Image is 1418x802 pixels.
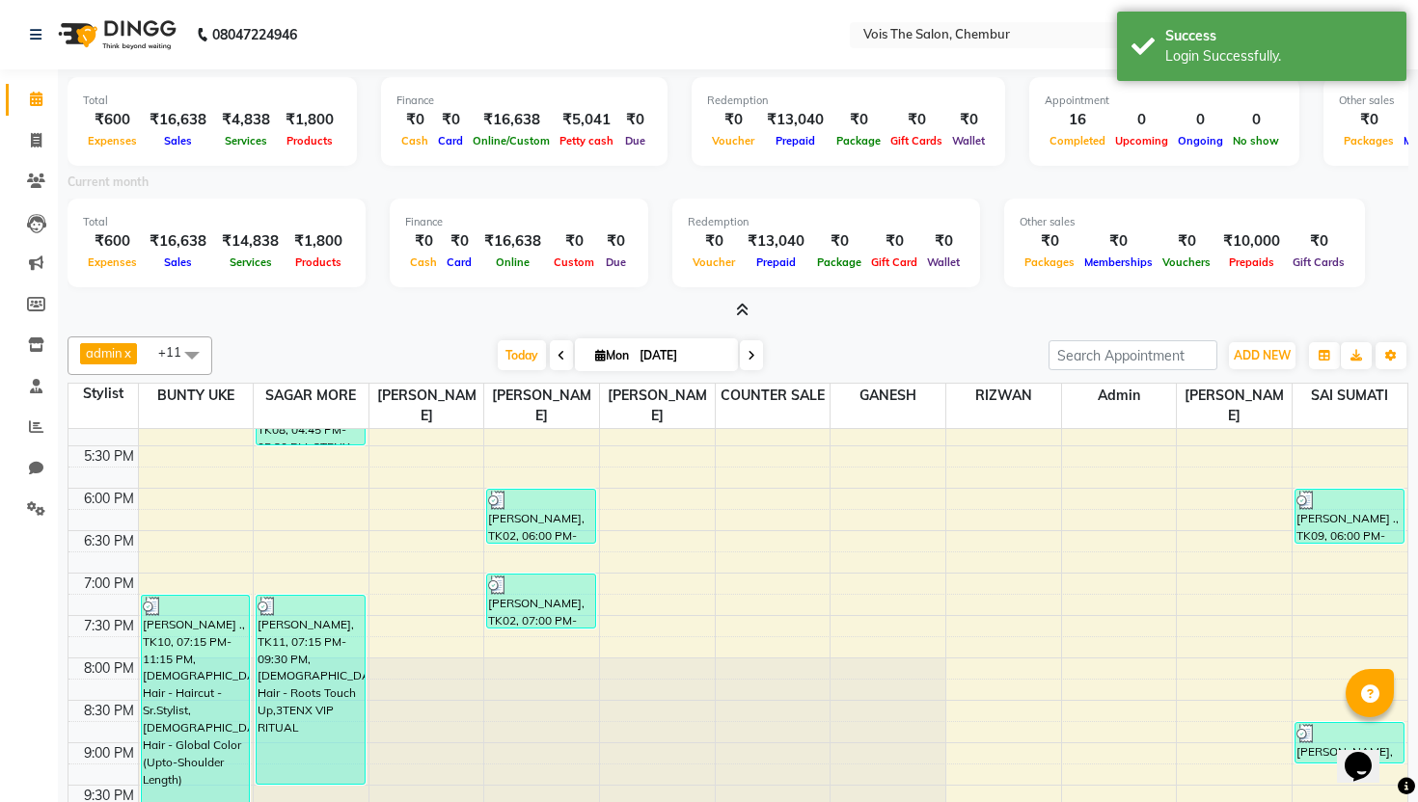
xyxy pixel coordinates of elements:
[1173,109,1228,131] div: 0
[1158,255,1215,269] span: Vouchers
[214,109,278,131] div: ₹4,838
[442,230,477,253] div: ₹0
[1339,134,1399,147] span: Packages
[555,109,618,131] div: ₹5,041
[1079,230,1158,253] div: ₹0
[832,134,886,147] span: Package
[1158,230,1215,253] div: ₹0
[83,109,142,131] div: ₹600
[1337,725,1399,783] iframe: chat widget
[405,230,442,253] div: ₹0
[812,230,866,253] div: ₹0
[214,230,286,253] div: ₹14,838
[80,743,138,763] div: 9:00 PM
[491,255,534,269] span: Online
[158,344,196,360] span: +11
[1165,26,1392,46] div: Success
[947,134,990,147] span: Wallet
[1288,255,1350,269] span: Gift Cards
[688,214,965,230] div: Redemption
[946,384,1061,408] span: RIZWAN
[1228,134,1284,147] span: No show
[866,255,922,269] span: Gift Card
[751,255,801,269] span: Prepaid
[1173,134,1228,147] span: Ongoing
[1045,109,1110,131] div: 16
[1045,134,1110,147] span: Completed
[1229,342,1295,369] button: ADD NEW
[278,109,341,131] div: ₹1,800
[1295,723,1404,762] div: [PERSON_NAME], TK11, 08:45 PM-09:15 PM, THREADING - Eyebrows,THREADING - Upperlip
[812,255,866,269] span: Package
[290,255,346,269] span: Products
[396,93,652,109] div: Finance
[1110,134,1173,147] span: Upcoming
[477,230,549,253] div: ₹16,638
[68,384,138,404] div: Stylist
[80,616,138,636] div: 7:30 PM
[142,109,214,131] div: ₹16,638
[80,574,138,594] div: 7:00 PM
[80,531,138,551] div: 6:30 PM
[49,8,181,62] img: logo
[83,214,350,230] div: Total
[220,134,272,147] span: Services
[947,109,990,131] div: ₹0
[83,134,142,147] span: Expenses
[225,255,277,269] span: Services
[487,575,595,628] div: [PERSON_NAME], TK02, 07:00 PM-07:40 PM, MANICURE/PEDICURE & NAILS - Basic Pedicure
[123,345,131,361] a: x
[83,230,142,253] div: ₹600
[80,489,138,509] div: 6:00 PM
[396,134,433,147] span: Cash
[1045,93,1284,109] div: Appointment
[1177,384,1292,428] span: [PERSON_NAME]
[1288,230,1350,253] div: ₹0
[212,8,297,62] b: 08047224946
[1020,255,1079,269] span: Packages
[866,230,922,253] div: ₹0
[716,384,831,408] span: COUNTER SALE
[1062,384,1177,408] span: admin
[600,384,715,428] span: [PERSON_NAME]
[484,384,599,428] span: [PERSON_NAME]
[159,255,197,269] span: Sales
[1293,384,1407,408] span: SAI SUMATI
[83,93,341,109] div: Total
[1339,109,1399,131] div: ₹0
[254,384,368,408] span: SAGAR MORE
[688,230,740,253] div: ₹0
[282,134,338,147] span: Products
[139,384,254,408] span: BUNTY UKE
[369,384,484,428] span: [PERSON_NAME]
[549,255,599,269] span: Custom
[257,596,365,784] div: [PERSON_NAME], TK11, 07:15 PM-09:30 PM, [DEMOGRAPHIC_DATA] Hair - Roots Touch Up,3TENX VIP RITUAL
[405,255,442,269] span: Cash
[688,255,740,269] span: Voucher
[707,134,759,147] span: Voucher
[922,230,965,253] div: ₹0
[80,658,138,679] div: 8:00 PM
[831,384,945,408] span: GANESH
[618,109,652,131] div: ₹0
[1228,109,1284,131] div: 0
[1165,46,1392,67] div: Login Successfully.
[886,109,947,131] div: ₹0
[1049,340,1217,370] input: Search Appointment
[1224,255,1279,269] span: Prepaids
[396,109,433,131] div: ₹0
[286,230,350,253] div: ₹1,800
[1215,230,1288,253] div: ₹10,000
[922,255,965,269] span: Wallet
[1110,109,1173,131] div: 0
[468,134,555,147] span: Online/Custom
[707,109,759,131] div: ₹0
[83,255,142,269] span: Expenses
[468,109,555,131] div: ₹16,638
[80,446,138,467] div: 5:30 PM
[1020,214,1350,230] div: Other sales
[433,109,468,131] div: ₹0
[1295,490,1404,543] div: [PERSON_NAME] ., TK09, 06:00 PM-06:40 PM, MANICURE/PEDICURE & NAILS - Basic Pedicure
[80,701,138,721] div: 8:30 PM
[1234,348,1291,362] span: ADD NEW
